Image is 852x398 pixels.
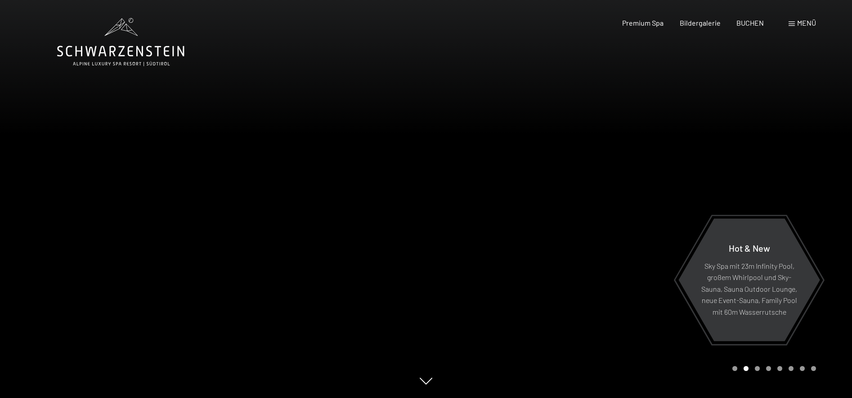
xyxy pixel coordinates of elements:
[622,18,664,27] a: Premium Spa
[789,366,794,371] div: Carousel Page 6
[732,366,737,371] div: Carousel Page 1
[678,218,821,342] a: Hot & New Sky Spa mit 23m Infinity Pool, großem Whirlpool und Sky-Sauna, Sauna Outdoor Lounge, ne...
[729,366,816,371] div: Carousel Pagination
[744,366,749,371] div: Carousel Page 2 (Current Slide)
[777,366,782,371] div: Carousel Page 5
[680,18,721,27] a: Bildergalerie
[797,18,816,27] span: Menü
[800,366,805,371] div: Carousel Page 7
[729,242,770,253] span: Hot & New
[755,366,760,371] div: Carousel Page 3
[766,366,771,371] div: Carousel Page 4
[811,366,816,371] div: Carousel Page 8
[700,260,798,317] p: Sky Spa mit 23m Infinity Pool, großem Whirlpool und Sky-Sauna, Sauna Outdoor Lounge, neue Event-S...
[736,18,764,27] a: BUCHEN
